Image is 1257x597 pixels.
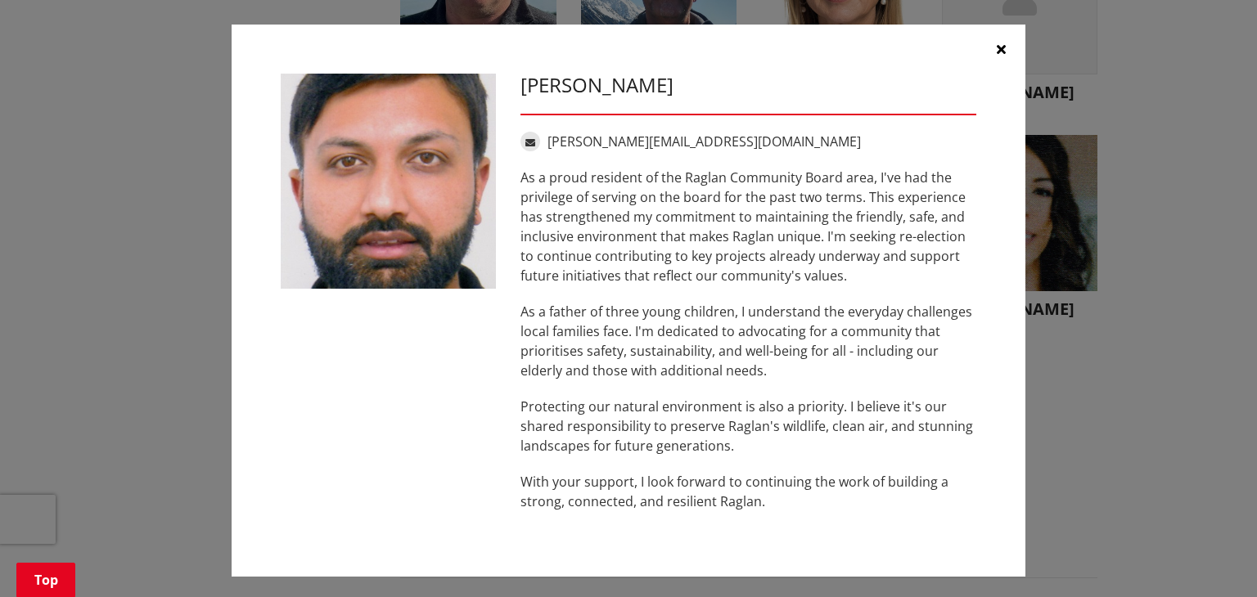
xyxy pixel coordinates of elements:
p: With your support, I look forward to continuing the work of building a strong, connected, and res... [520,472,976,511]
iframe: Messenger Launcher [1182,528,1241,587]
p: Protecting our natural environment is also a priority. I believe it's our shared responsibility t... [520,397,976,456]
img: WO-B-RG__BAINS_S__wDBy3 [281,74,496,289]
p: As a proud resident of the Raglan Community Board area, I've had the privilege of serving on the ... [520,168,976,285]
a: Top [16,563,75,597]
p: As a father of three young children, I understand the everyday challenges local families face. I'... [520,302,976,380]
a: [PERSON_NAME][EMAIL_ADDRESS][DOMAIN_NAME] [547,132,861,150]
h3: [PERSON_NAME] [520,74,976,97]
